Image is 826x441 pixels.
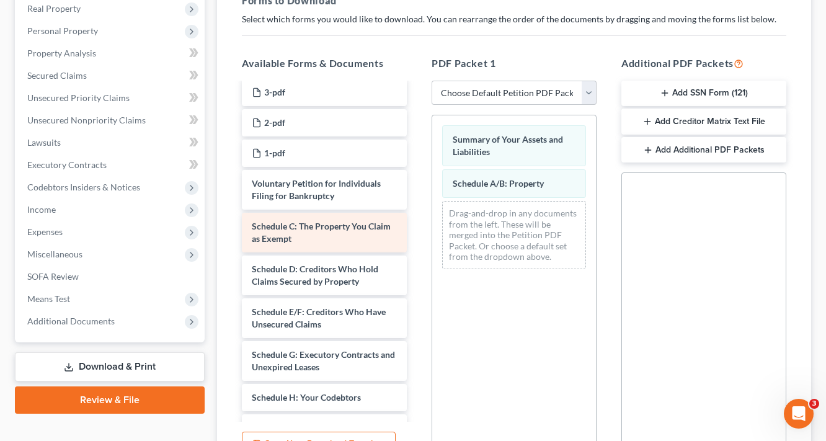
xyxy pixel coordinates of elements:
[15,352,205,381] a: Download & Print
[27,249,82,259] span: Miscellaneous
[621,56,786,71] h5: Additional PDF Packets
[252,178,381,201] span: Voluntary Petition for Individuals Filing for Bankruptcy
[27,182,140,192] span: Codebtors Insiders & Notices
[784,399,814,429] iframe: Intercom live chat
[17,154,205,176] a: Executory Contracts
[252,264,378,287] span: Schedule D: Creditors Who Hold Claims Secured by Property
[17,42,205,65] a: Property Analysis
[17,65,205,87] a: Secured Claims
[17,87,205,109] a: Unsecured Priority Claims
[442,201,586,269] div: Drag-and-drop in any documents from the left. These will be merged into the Petition PDF Packet. ...
[27,137,61,148] span: Lawsuits
[264,148,285,158] span: 1-pdf
[27,159,107,170] span: Executory Contracts
[17,265,205,288] a: SOFA Review
[27,25,98,36] span: Personal Property
[621,81,786,107] button: Add SSN Form (121)
[27,226,63,237] span: Expenses
[27,3,81,14] span: Real Property
[621,137,786,163] button: Add Additional PDF Packets
[252,221,391,244] span: Schedule C: The Property You Claim as Exempt
[621,109,786,135] button: Add Creditor Matrix Text File
[242,13,786,25] p: Select which forms you would like to download. You can rearrange the order of the documents by dr...
[27,293,70,304] span: Means Test
[27,204,56,215] span: Income
[264,117,285,128] span: 2-pdf
[453,134,563,157] span: Summary of Your Assets and Liabilities
[17,109,205,131] a: Unsecured Nonpriority Claims
[17,131,205,154] a: Lawsuits
[27,70,87,81] span: Secured Claims
[264,87,285,97] span: 3-pdf
[432,56,597,71] h5: PDF Packet 1
[27,92,130,103] span: Unsecured Priority Claims
[242,56,407,71] h5: Available Forms & Documents
[27,316,115,326] span: Additional Documents
[809,399,819,409] span: 3
[27,115,146,125] span: Unsecured Nonpriority Claims
[252,306,386,329] span: Schedule E/F: Creditors Who Have Unsecured Claims
[27,48,96,58] span: Property Analysis
[252,349,395,372] span: Schedule G: Executory Contracts and Unexpired Leases
[27,271,79,282] span: SOFA Review
[15,386,205,414] a: Review & File
[252,392,361,403] span: Schedule H: Your Codebtors
[453,178,544,189] span: Schedule A/B: Property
